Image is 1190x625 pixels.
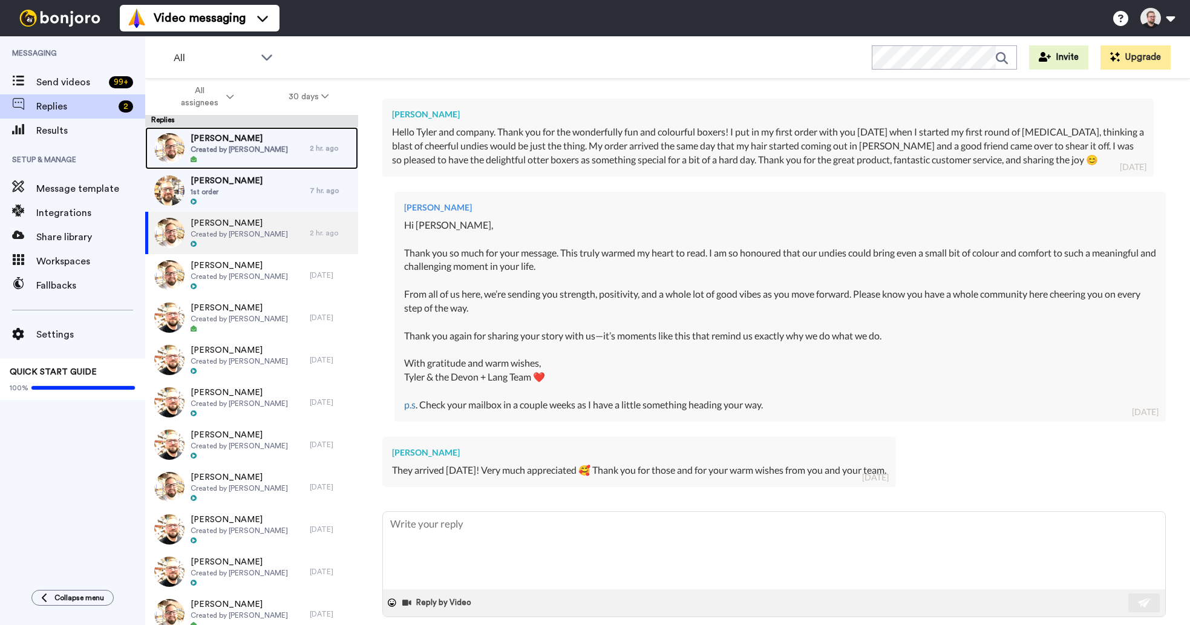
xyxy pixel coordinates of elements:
[191,483,288,493] span: Created by [PERSON_NAME]
[191,314,288,324] span: Created by [PERSON_NAME]
[392,447,886,459] div: [PERSON_NAME]
[191,133,288,145] span: [PERSON_NAME]
[191,145,288,154] span: Created by [PERSON_NAME]
[145,115,358,127] div: Replies
[154,557,185,587] img: 0ebeb185-aceb-4ea7-b17b-5d5448b0a189-thumb.jpg
[145,296,358,339] a: [PERSON_NAME]Created by [PERSON_NAME][DATE]
[191,471,288,483] span: [PERSON_NAME]
[1100,45,1171,70] button: Upgrade
[145,212,358,254] a: [PERSON_NAME]Created by [PERSON_NAME]2 hr. ago
[392,463,886,477] div: They arrived [DATE]! Very much appreciated 🥰 Thank you for those and for your warm wishes from yo...
[1120,161,1146,173] div: [DATE]
[119,100,133,113] div: 2
[36,230,145,244] span: Share library
[154,387,185,417] img: 0ebeb185-aceb-4ea7-b17b-5d5448b0a189-thumb.jpg
[31,590,114,606] button: Collapse menu
[127,8,146,28] img: vm-color.svg
[392,125,1144,167] div: Hello Tyler and company. Thank you for the wonderfully fun and colourful boxers! I put in my firs...
[175,85,224,109] span: All assignees
[154,10,246,27] span: Video messaging
[154,133,185,163] img: 11682276-afbd-4b54-bc4a-fbbc98e51baf-thumb.jpg
[191,399,288,408] span: Created by [PERSON_NAME]
[191,344,288,356] span: [PERSON_NAME]
[154,345,185,375] img: 0ebeb185-aceb-4ea7-b17b-5d5448b0a189-thumb.jpg
[401,594,475,612] button: Reply by Video
[191,217,288,229] span: [PERSON_NAME]
[191,429,288,441] span: [PERSON_NAME]
[191,260,288,272] span: [PERSON_NAME]
[10,368,97,376] span: QUICK START GUIDE
[191,187,263,197] span: 1st order
[145,424,358,466] a: [PERSON_NAME]Created by [PERSON_NAME][DATE]
[191,610,288,620] span: Created by [PERSON_NAME]
[310,355,352,365] div: [DATE]
[145,127,358,169] a: [PERSON_NAME]Created by [PERSON_NAME]2 hr. ago
[145,339,358,381] a: [PERSON_NAME]Created by [PERSON_NAME][DATE]
[310,313,352,322] div: [DATE]
[109,76,133,88] div: 99 +
[154,175,185,206] img: efa524da-70a9-41f2-aa42-4cb2d5cfdec7-thumb.jpg
[15,10,105,27] img: bj-logo-header-white.svg
[36,123,145,138] span: Results
[191,556,288,568] span: [PERSON_NAME]
[191,526,288,535] span: Created by [PERSON_NAME]
[148,80,261,114] button: All assignees
[310,270,352,280] div: [DATE]
[310,186,352,195] div: 7 hr. ago
[310,440,352,450] div: [DATE]
[862,471,889,483] div: [DATE]
[310,228,352,238] div: 2 hr. ago
[145,466,358,508] a: [PERSON_NAME]Created by [PERSON_NAME][DATE]
[310,609,352,619] div: [DATE]
[191,568,288,578] span: Created by [PERSON_NAME]
[145,381,358,424] a: [PERSON_NAME]Created by [PERSON_NAME][DATE]
[154,430,185,460] img: 0ebeb185-aceb-4ea7-b17b-5d5448b0a189-thumb.jpg
[54,593,104,603] span: Collapse menu
[36,327,145,342] span: Settings
[145,551,358,593] a: [PERSON_NAME]Created by [PERSON_NAME][DATE]
[10,383,28,393] span: 100%
[154,514,185,545] img: 0ebeb185-aceb-4ea7-b17b-5d5448b0a189-thumb.jpg
[310,398,352,407] div: [DATE]
[36,182,145,196] span: Message template
[191,598,288,610] span: [PERSON_NAME]
[154,260,185,290] img: 11682276-afbd-4b54-bc4a-fbbc98e51baf-thumb.jpg
[154,303,185,333] img: 0ebeb185-aceb-4ea7-b17b-5d5448b0a189-thumb.jpg
[36,75,104,90] span: Send videos
[310,482,352,492] div: [DATE]
[36,99,114,114] span: Replies
[191,272,288,281] span: Created by [PERSON_NAME]
[174,51,255,65] span: All
[154,218,185,248] img: 11682276-afbd-4b54-bc4a-fbbc98e51baf-thumb.jpg
[145,254,358,296] a: [PERSON_NAME]Created by [PERSON_NAME][DATE]
[191,441,288,451] span: Created by [PERSON_NAME]
[191,302,288,314] span: [PERSON_NAME]
[36,206,145,220] span: Integrations
[191,175,263,187] span: [PERSON_NAME]
[36,254,145,269] span: Workspaces
[1029,45,1088,70] button: Invite
[392,108,1144,120] div: [PERSON_NAME]
[191,229,288,239] span: Created by [PERSON_NAME]
[310,143,352,153] div: 2 hr. ago
[154,472,185,502] img: 11682276-afbd-4b54-bc4a-fbbc98e51baf-thumb.jpg
[310,525,352,534] div: [DATE]
[191,387,288,399] span: [PERSON_NAME]
[261,86,356,108] button: 30 days
[36,278,145,293] span: Fallbacks
[1138,598,1151,607] img: send-white.svg
[404,218,1156,412] div: Hi [PERSON_NAME], Thank you so much for your message. This truly warmed my heart to read. I am so...
[1132,406,1159,418] div: [DATE]
[191,514,288,526] span: [PERSON_NAME]
[145,169,358,212] a: [PERSON_NAME]1st order7 hr. ago
[404,201,1156,214] div: [PERSON_NAME]
[310,567,352,577] div: [DATE]
[404,399,416,410] a: p.s
[145,508,358,551] a: [PERSON_NAME]Created by [PERSON_NAME][DATE]
[191,356,288,366] span: Created by [PERSON_NAME]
